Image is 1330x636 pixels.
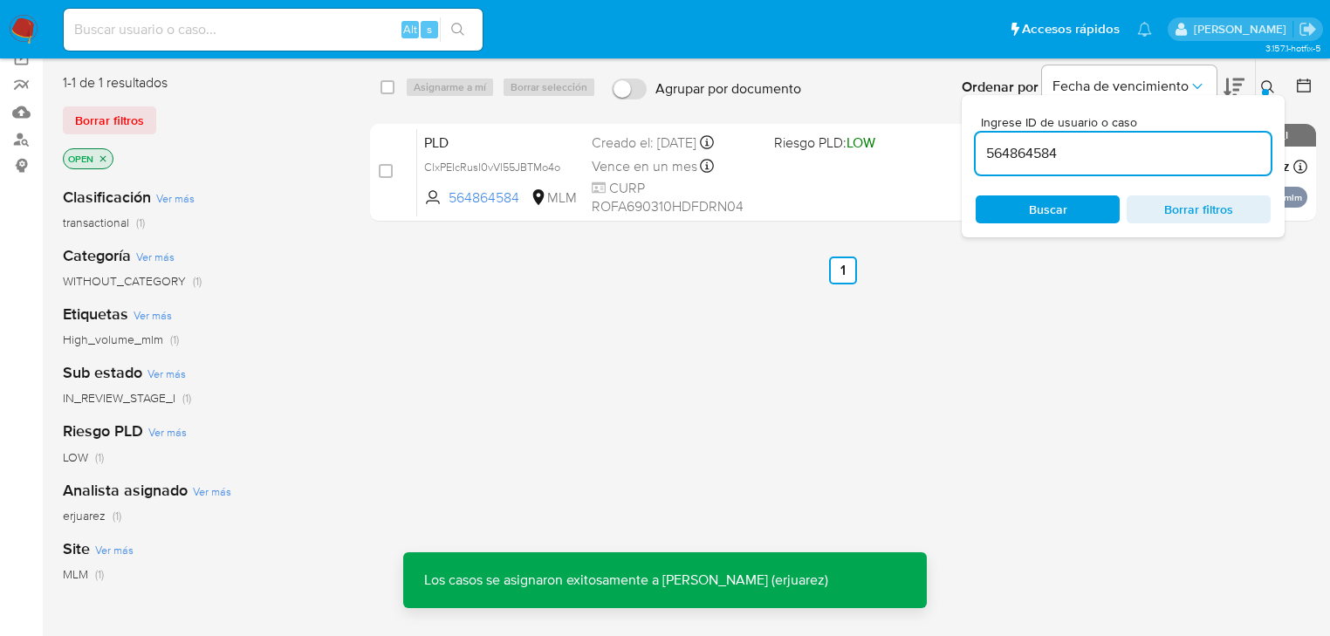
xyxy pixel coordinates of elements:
[1265,41,1321,55] span: 3.157.1-hotfix-5
[427,21,432,38] span: s
[1022,20,1120,38] span: Accesos rápidos
[1194,21,1292,38] p: erika.juarez@mercadolibre.com.mx
[1299,20,1317,38] a: Salir
[1137,22,1152,37] a: Notificaciones
[64,18,483,41] input: Buscar usuario o caso...
[403,21,417,38] span: Alt
[440,17,476,42] button: search-icon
